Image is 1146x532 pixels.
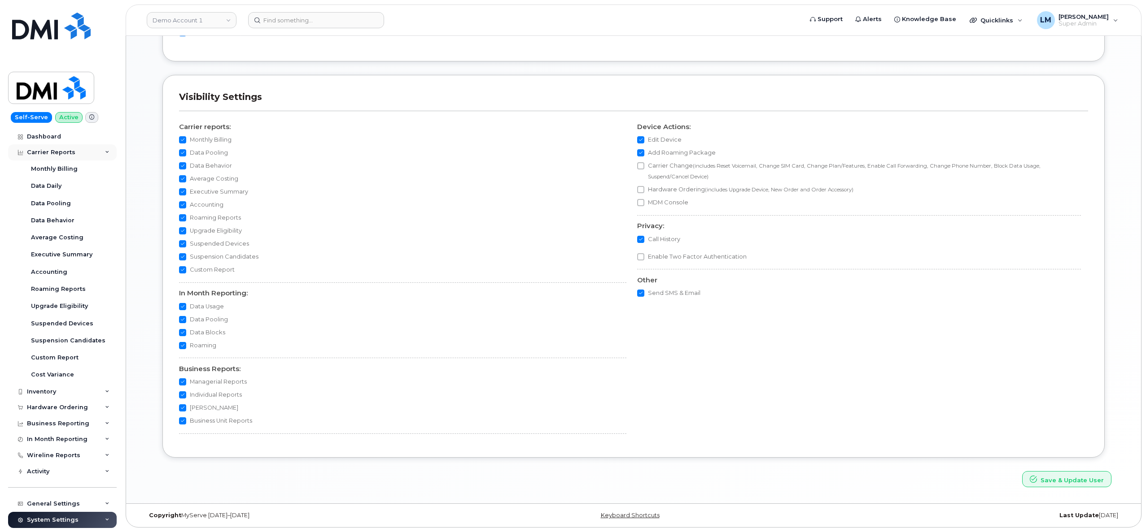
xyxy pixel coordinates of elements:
[179,160,232,171] label: Data Behavior
[637,234,680,245] label: Call History
[179,173,238,184] label: Average Costing
[637,251,747,262] label: Enable Two Factor Authentication
[1059,20,1109,27] span: Super Admin
[705,186,853,193] small: (includes Upgrade Device, New Order and Order Accessory)
[179,329,186,336] input: Data Blocks
[179,225,242,236] label: Upgrade Eligibility
[1031,11,1124,29] div: Lia McClane
[637,197,688,208] label: MDM Console
[179,303,186,310] input: Data Usage
[963,11,1029,29] div: Quicklinks
[179,91,1088,111] h3: Visibility Settings
[648,163,1041,180] small: (includes Reset Voicemail, Change SIM Card, Change Plan/Features, Enable Call Forwarding, Change ...
[179,227,186,234] input: Upgrade Eligibility
[1059,512,1099,519] strong: Last Update
[637,222,1081,230] h4: Privacy:
[179,314,228,325] label: Data Pooling
[179,389,242,400] label: Individual Reports
[1040,15,1051,26] span: LM
[149,512,181,519] strong: Copyright
[179,147,228,158] label: Data Pooling
[637,162,644,169] input: Carrier Change(includes Reset Voicemail, Change SIM Card, Change Plan/Features, Enable Call Forwa...
[637,123,1081,131] h4: Device Actions:
[179,199,223,210] label: Accounting
[142,512,470,519] div: MyServe [DATE]–[DATE]
[637,253,644,260] input: Enable Two Factor Authentication
[179,212,241,223] label: Roaming Reports
[179,188,186,195] input: Executive Summary
[637,236,644,243] input: Call History
[179,316,186,323] input: Data Pooling
[179,290,626,297] h4: In Month Reporting:
[637,186,644,193] input: Hardware Ordering(includes Upgrade Device, New Order and Order Accessory)
[248,12,384,28] input: Find something...
[637,149,644,156] input: Add Roaming Package
[1022,471,1111,488] button: Save & Update User
[179,327,225,338] label: Data Blocks
[637,134,682,145] label: Edit Device
[179,376,247,387] label: Managerial Reports
[637,288,700,298] label: Send SMS & Email
[179,175,186,182] input: Average Costing
[637,147,716,158] label: Add Roaming Package
[179,301,224,312] label: Data Usage
[179,251,258,262] label: Suspension Candidates
[179,264,235,275] label: Custom Report
[637,160,1074,182] label: Carrier Change
[863,15,882,24] span: Alerts
[179,186,248,197] label: Executive Summary
[179,342,186,349] input: Roaming
[179,378,186,385] input: Managerial Reports
[179,149,186,156] input: Data Pooling
[179,417,186,424] input: Business Unit Reports
[179,162,186,169] input: Data Behavior
[601,512,660,519] a: Keyboard Shortcuts
[179,402,238,413] label: [PERSON_NAME]
[179,391,186,398] input: Individual Reports
[179,240,186,247] input: Suspended Devices
[179,415,252,426] label: Business Unit Reports
[804,10,849,28] a: Support
[147,12,236,28] a: Demo Account 1
[179,238,249,249] label: Suspended Devices
[179,404,186,411] input: [PERSON_NAME]
[637,290,644,297] input: Send SMS & Email
[637,184,853,195] label: Hardware Ordering
[637,199,644,206] input: MDM Console
[179,340,216,351] label: Roaming
[902,15,956,24] span: Knowledge Base
[637,277,1081,284] h4: Other
[849,10,888,28] a: Alerts
[818,15,843,24] span: Support
[797,512,1125,519] div: [DATE]
[888,10,962,28] a: Knowledge Base
[179,134,232,145] label: Monthly Billing
[179,253,186,260] input: Suspension Candidates
[980,17,1013,24] span: Quicklinks
[179,365,626,373] h4: Business Reports:
[179,214,186,221] input: Roaming Reports
[179,123,626,131] h4: Carrier reports:
[1059,13,1109,20] span: [PERSON_NAME]
[637,136,644,143] input: Edit Device
[179,266,186,273] input: Custom Report
[179,201,186,208] input: Accounting
[179,136,186,143] input: Monthly Billing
